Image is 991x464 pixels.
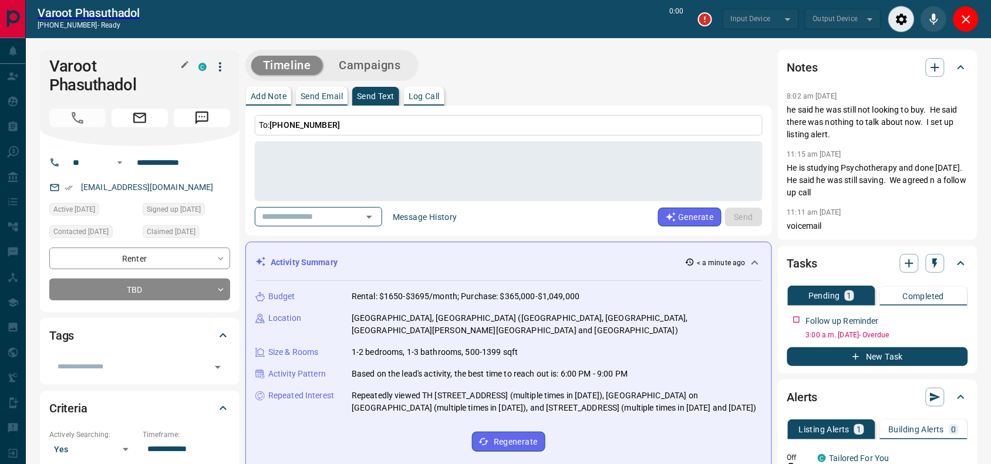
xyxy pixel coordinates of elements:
[352,390,762,414] p: Repeatedly viewed TH [STREET_ADDRESS] (multiple times in [DATE]), [GEOGRAPHIC_DATA] on [GEOGRAPHI...
[49,109,106,127] span: Call
[38,6,140,20] a: Varoot Phasuthadol
[808,292,840,300] p: Pending
[49,321,230,350] div: Tags
[147,226,195,238] span: Claimed [DATE]
[251,56,323,75] button: Timeline
[787,249,968,277] div: Tasks
[113,155,127,170] button: Open
[143,429,230,440] p: Timeframe:
[328,56,413,75] button: Campaigns
[301,92,343,100] p: Send Email
[49,248,230,269] div: Renter
[268,346,319,358] p: Size & Rooms
[889,425,945,433] p: Building Alerts
[49,57,181,94] h1: Varoot Phasuthadol
[49,429,137,440] p: Actively Searching:
[787,150,841,158] p: 11:15 am [DATE]
[787,383,968,411] div: Alerts
[806,315,879,327] p: Follow up Reminder
[670,6,684,32] p: 0:00
[65,184,73,192] svg: Email Verified
[357,92,395,100] p: Send Text
[352,312,762,337] p: [GEOGRAPHIC_DATA], [GEOGRAPHIC_DATA] ([GEOGRAPHIC_DATA], [GEOGRAPHIC_DATA], [GEOGRAPHIC_DATA][PER...
[806,330,968,340] p: 3:00 a.m. [DATE] - Overdue
[268,290,295,303] p: Budget
[210,359,226,375] button: Open
[49,326,74,345] h2: Tags
[847,292,852,300] p: 1
[361,209,377,225] button: Open
[49,440,137,459] div: Yes
[787,208,841,216] p: 11:11 am [DATE]
[818,454,826,462] div: condos.ca
[49,279,230,300] div: TBD
[251,92,286,100] p: Add Note
[787,104,968,141] p: he said he was still not looking to buy. He said there was nothing to talk about now. I set up li...
[49,394,230,422] div: Criteria
[658,208,722,226] button: Generate
[147,204,201,215] span: Signed up [DATE]
[81,182,214,192] a: [EMAIL_ADDRESS][DOMAIN_NAME]
[830,453,889,463] a: Tailored For You
[53,226,109,238] span: Contacted [DATE]
[352,368,628,380] p: Based on the lead's activity, the best time to reach out is: 6:00 PM - 9:00 PM
[787,452,811,463] p: Off
[888,6,915,32] div: Audio Settings
[143,203,230,219] div: Wed May 25 2022
[857,425,861,433] p: 1
[799,425,850,433] p: Listing Alerts
[268,312,301,324] p: Location
[352,346,518,358] p: 1-2 bedrooms, 1-3 bathrooms, 500-1399 sqft
[953,6,979,32] div: Close
[271,256,338,269] p: Activity Summary
[952,425,956,433] p: 0
[101,21,121,29] span: ready
[921,6,947,32] div: Mute
[787,58,818,77] h2: Notes
[269,120,340,130] span: [PHONE_NUMBER]
[386,208,464,226] button: Message History
[787,388,818,407] h2: Alerts
[112,109,168,127] span: Email
[38,20,140,31] p: [PHONE_NUMBER] -
[53,204,95,215] span: Active [DATE]
[697,258,746,268] p: < a minute ago
[268,390,334,402] p: Repeated Interest
[787,92,837,100] p: 8:02 am [DATE]
[352,290,579,303] p: Rental: $1650-$3695/month; Purchase: $365,000-$1,049,000
[198,63,207,71] div: condos.ca
[268,368,326,380] p: Activity Pattern
[787,220,968,232] p: voicemail
[255,115,763,136] p: To:
[255,252,762,273] div: Activity Summary< a minute ago
[903,292,945,300] p: Completed
[472,432,545,452] button: Regenerate
[49,203,137,219] div: Mon Sep 29 2025
[49,225,137,242] div: Mon Jul 14 2025
[409,92,440,100] p: Log Call
[787,254,817,273] h2: Tasks
[174,109,230,127] span: Message
[787,162,968,199] p: He is studying Psychotherapy and done [DATE]. He said he was still saving. We agreed n a follow u...
[49,399,87,418] h2: Criteria
[787,53,968,82] div: Notes
[143,225,230,242] div: Sun Sep 14 2025
[787,347,968,366] button: New Task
